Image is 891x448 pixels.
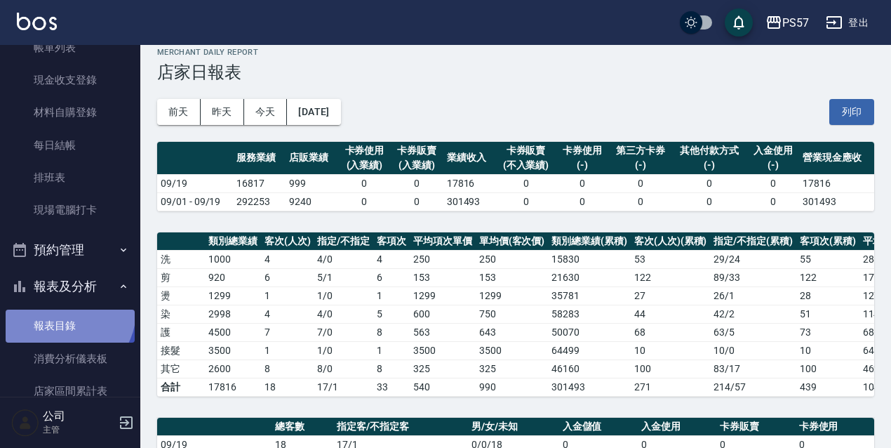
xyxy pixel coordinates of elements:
td: 250 [476,250,549,268]
td: 325 [476,360,549,378]
th: 男/女/未知 [468,418,558,436]
th: 客次(人次) [261,232,314,251]
div: 入金使用 [751,143,796,158]
td: 2600 [205,360,261,378]
td: 58283 [548,305,631,323]
td: 合計 [157,378,205,396]
table: a dense table [157,142,874,211]
td: 9240 [286,192,338,211]
td: 0 [608,192,672,211]
td: 0 [556,174,609,192]
td: 214/57 [710,378,796,396]
td: 1299 [410,286,476,305]
h3: 店家日報表 [157,62,874,82]
th: 店販業績 [286,142,338,175]
td: 15830 [548,250,631,268]
td: 0 [338,192,391,211]
td: 27 [631,286,711,305]
td: 燙 [157,286,205,305]
td: 325 [410,360,476,378]
td: 100 [796,360,859,378]
button: 報表及分析 [6,268,135,305]
td: 271 [631,378,711,396]
td: 4 / 0 [314,250,373,268]
td: 0 [391,192,443,211]
td: 17/1 [314,378,373,396]
a: 店家區間累計表 [6,375,135,407]
th: 總客數 [272,418,334,436]
a: 現場電腦打卡 [6,194,135,226]
td: 17816 [205,378,261,396]
td: 18 [261,378,314,396]
td: 51 [796,305,859,323]
div: 卡券販賣 [394,143,440,158]
th: 客項次(累積) [796,232,859,251]
div: (入業績) [394,158,440,173]
a: 報表目錄 [6,310,135,342]
td: 5 [373,305,410,323]
button: 登出 [820,10,874,36]
td: 4 [261,250,314,268]
td: 09/01 - 09/19 [157,192,233,211]
td: 7 [261,323,314,341]
td: 301493 [548,378,631,396]
th: 入金使用 [638,418,716,436]
button: 今天 [244,99,288,125]
th: 客項次 [373,232,410,251]
div: PS57 [782,14,809,32]
td: 750 [476,305,549,323]
td: 8 [373,360,410,378]
td: 3500 [205,341,261,360]
div: 卡券販賣 [499,143,552,158]
th: 類別總業績 [205,232,261,251]
td: 3500 [476,341,549,360]
td: 26 / 1 [710,286,796,305]
td: 2998 [205,305,261,323]
td: 1000 [205,250,261,268]
td: 1 [261,286,314,305]
td: 護 [157,323,205,341]
td: 4 / 0 [314,305,373,323]
td: 17816 [799,174,874,192]
td: 10 [631,341,711,360]
td: 292253 [233,192,286,211]
td: 8 [373,323,410,341]
td: 153 [476,268,549,286]
td: 0 [672,192,747,211]
img: Logo [17,13,57,30]
td: 1299 [476,286,549,305]
td: 6 [373,268,410,286]
td: 0 [747,174,800,192]
button: 前天 [157,99,201,125]
td: 0 [391,174,443,192]
td: 83 / 17 [710,360,796,378]
td: 301493 [443,192,496,211]
td: 643 [476,323,549,341]
div: 卡券使用 [560,143,605,158]
div: (-) [676,158,744,173]
td: 540 [410,378,476,396]
td: 接髮 [157,341,205,360]
td: 1 [373,341,410,360]
div: (-) [612,158,669,173]
td: 10 [796,341,859,360]
td: 122 [631,268,711,286]
a: 每日結帳 [6,129,135,162]
div: (-) [751,158,796,173]
th: 卡券使用 [796,418,874,436]
button: save [725,8,753,37]
td: 46160 [548,360,631,378]
td: 6 [261,268,314,286]
td: 16817 [233,174,286,192]
td: 990 [476,378,549,396]
td: 4 [261,305,314,323]
a: 消費分析儀表板 [6,343,135,375]
td: 1 / 0 [314,286,373,305]
td: 剪 [157,268,205,286]
div: (-) [560,158,605,173]
td: 55 [796,250,859,268]
th: 入金儲值 [559,418,638,436]
td: 250 [410,250,476,268]
td: 0 [608,174,672,192]
td: 1299 [205,286,261,305]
